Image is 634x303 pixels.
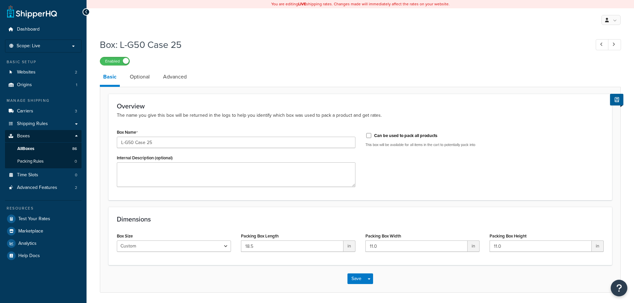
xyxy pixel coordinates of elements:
span: Dashboard [17,27,40,32]
div: Manage Shipping [5,98,82,103]
span: 3 [75,108,77,114]
a: Origins1 [5,79,82,91]
a: Next Record [608,39,621,50]
span: in [343,240,355,252]
div: Basic Setup [5,59,82,65]
span: 2 [75,185,77,191]
b: LIVE [298,1,306,7]
h3: Overview [117,102,604,110]
a: AllBoxes86 [5,143,82,155]
p: This box will be available for all items in the cart to potentially pack into [365,142,604,147]
span: in [592,240,604,252]
a: Marketplace [5,225,82,237]
a: Advanced Features2 [5,182,82,194]
label: Packing Box Height [490,233,527,238]
span: Test Your Rates [18,216,50,222]
span: Time Slots [17,172,38,178]
a: Advanced [160,69,190,85]
li: Carriers [5,105,82,117]
a: Boxes [5,130,82,142]
li: Websites [5,66,82,78]
label: Box Name [117,130,138,135]
li: Time Slots [5,169,82,181]
a: Previous Record [596,39,609,50]
span: in [468,240,480,252]
label: Can be used to pack all products [374,133,437,139]
a: Shipping Rules [5,118,82,130]
span: Websites [17,70,36,75]
a: Basic [100,69,120,87]
span: Advanced Features [17,185,57,191]
span: Shipping Rules [17,121,48,127]
li: Advanced Features [5,182,82,194]
label: Packing Box Length [241,233,279,238]
li: Origins [5,79,82,91]
span: Help Docs [18,253,40,259]
span: Origins [17,82,32,88]
span: Packing Rules [17,159,44,164]
p: The name you give this box will be returned in the logs to help you identify which box was used t... [117,112,604,119]
button: Open Resource Center [611,280,627,296]
a: Carriers3 [5,105,82,117]
a: Optional [126,69,153,85]
h3: Dimensions [117,216,604,223]
span: Marketplace [18,228,43,234]
span: Boxes [17,133,30,139]
li: Packing Rules [5,155,82,168]
label: Box Size [117,233,133,238]
a: Test Your Rates [5,213,82,225]
button: Show Help Docs [610,94,623,105]
span: 0 [75,159,77,164]
span: 0 [75,172,77,178]
label: Packing Box Width [365,233,401,238]
a: Help Docs [5,250,82,262]
button: Save [347,273,365,284]
li: Boxes [5,130,82,168]
a: Dashboard [5,23,82,36]
span: Carriers [17,108,33,114]
span: 86 [72,146,77,152]
span: Analytics [18,241,37,246]
a: Time Slots0 [5,169,82,181]
label: Internal Description (optional) [117,155,173,160]
a: Analytics [5,237,82,249]
h1: Box: L-G50 Case 25 [100,38,583,51]
span: Scope: Live [17,43,40,49]
div: Resources [5,206,82,211]
span: 1 [76,82,77,88]
label: Enabled [100,57,129,65]
span: 2 [75,70,77,75]
a: Websites2 [5,66,82,78]
span: All Boxes [17,146,34,152]
a: Packing Rules0 [5,155,82,168]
